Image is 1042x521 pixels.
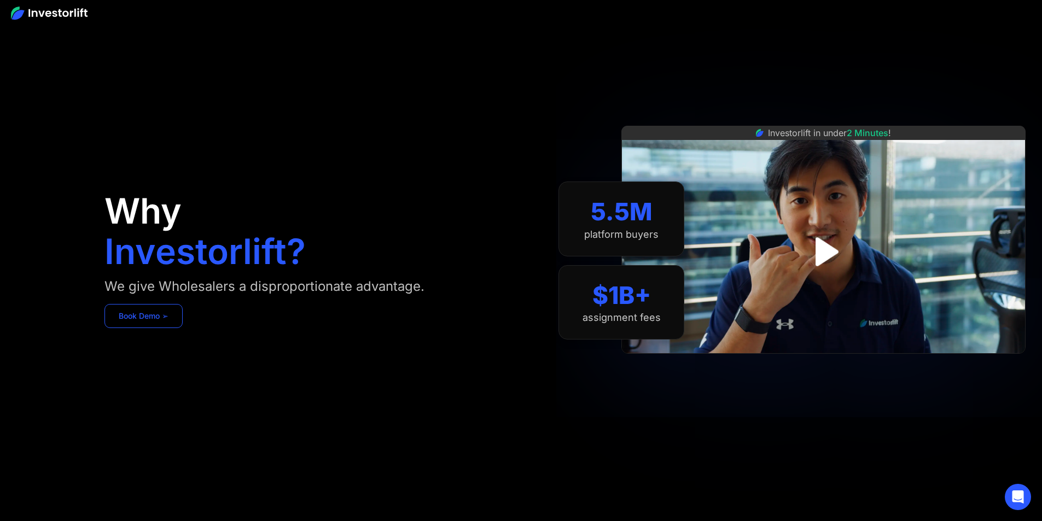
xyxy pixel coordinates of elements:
div: Investorlift in under ! [768,126,891,139]
div: assignment fees [583,312,661,324]
h1: Why [104,194,182,229]
div: We give Wholesalers a disproportionate advantage. [104,278,424,295]
a: open lightbox [799,227,848,276]
h1: Investorlift? [104,234,306,269]
div: $1B+ [592,281,651,310]
iframe: Customer reviews powered by Trustpilot [742,359,906,372]
div: platform buyers [584,229,659,241]
div: Open Intercom Messenger [1005,484,1031,510]
a: Book Demo ➢ [104,304,183,328]
span: 2 Minutes [847,127,888,138]
div: 5.5M [591,197,653,226]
